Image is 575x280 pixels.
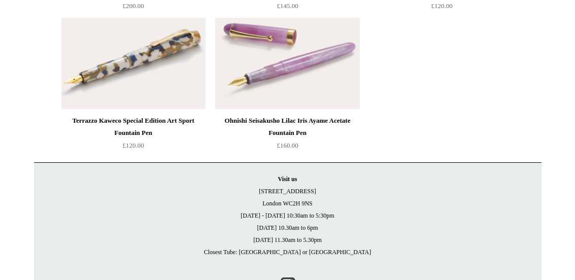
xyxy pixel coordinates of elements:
span: £200.00 [122,2,144,10]
p: [STREET_ADDRESS] London WC2H 9NS [DATE] - [DATE] 10:30am to 5:30pm [DATE] 10.30am to 6pm [DATE] 1... [44,173,531,258]
strong: Visit us [278,176,297,183]
span: £145.00 [277,2,298,10]
a: Terrazzo Kaweco Special Edition Art Sport Fountain Pen £120.00 [61,115,206,156]
span: £120.00 [431,2,452,10]
div: Ohnishi Seisakusho Lilac Iris Ayame Acetate Fountain Pen [218,115,357,139]
a: Terrazzo Kaweco Special Edition Art Sport Fountain Pen Terrazzo Kaweco Special Edition Art Sport ... [61,18,206,109]
a: Ohnishi Seisakusho Lilac Iris Ayame Acetate Fountain Pen £160.00 [215,115,359,156]
img: Terrazzo Kaweco Special Edition Art Sport Fountain Pen [61,18,206,109]
div: Terrazzo Kaweco Special Edition Art Sport Fountain Pen [64,115,203,139]
span: £160.00 [277,142,298,149]
span: £120.00 [122,142,144,149]
a: Ohnishi Seisakusho Lilac Iris Ayame Acetate Fountain Pen Ohnishi Seisakusho Lilac Iris Ayame Acet... [215,18,359,109]
img: Ohnishi Seisakusho Lilac Iris Ayame Acetate Fountain Pen [215,18,359,109]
